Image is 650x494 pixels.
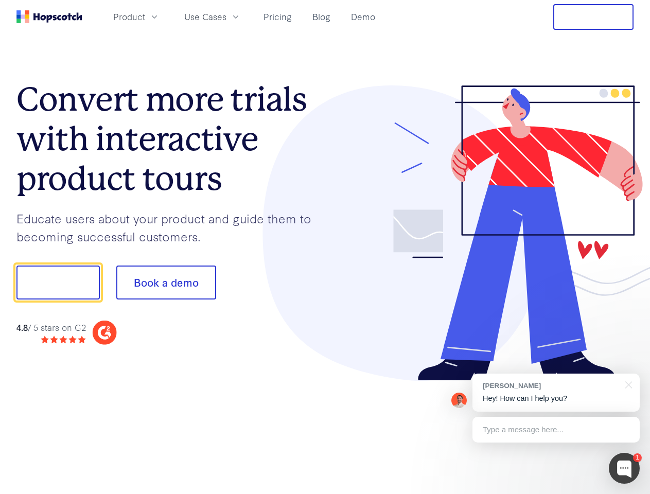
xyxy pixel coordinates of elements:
div: [PERSON_NAME] [483,381,619,391]
a: Pricing [259,8,296,25]
div: / 5 stars on G2 [16,321,86,334]
div: 1 [633,453,642,462]
p: Educate users about your product and guide them to becoming successful customers. [16,209,325,245]
button: Use Cases [178,8,247,25]
button: Show me! [16,266,100,299]
button: Free Trial [553,4,634,30]
span: Use Cases [184,10,226,23]
img: Mark Spera [451,393,467,408]
a: Home [16,10,82,23]
button: Product [107,8,166,25]
span: Product [113,10,145,23]
div: Type a message here... [472,417,640,443]
p: Hey! How can I help you? [483,393,629,404]
h1: Convert more trials with interactive product tours [16,80,325,198]
strong: 4.8 [16,321,28,333]
button: Book a demo [116,266,216,299]
a: Blog [308,8,335,25]
a: Demo [347,8,379,25]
